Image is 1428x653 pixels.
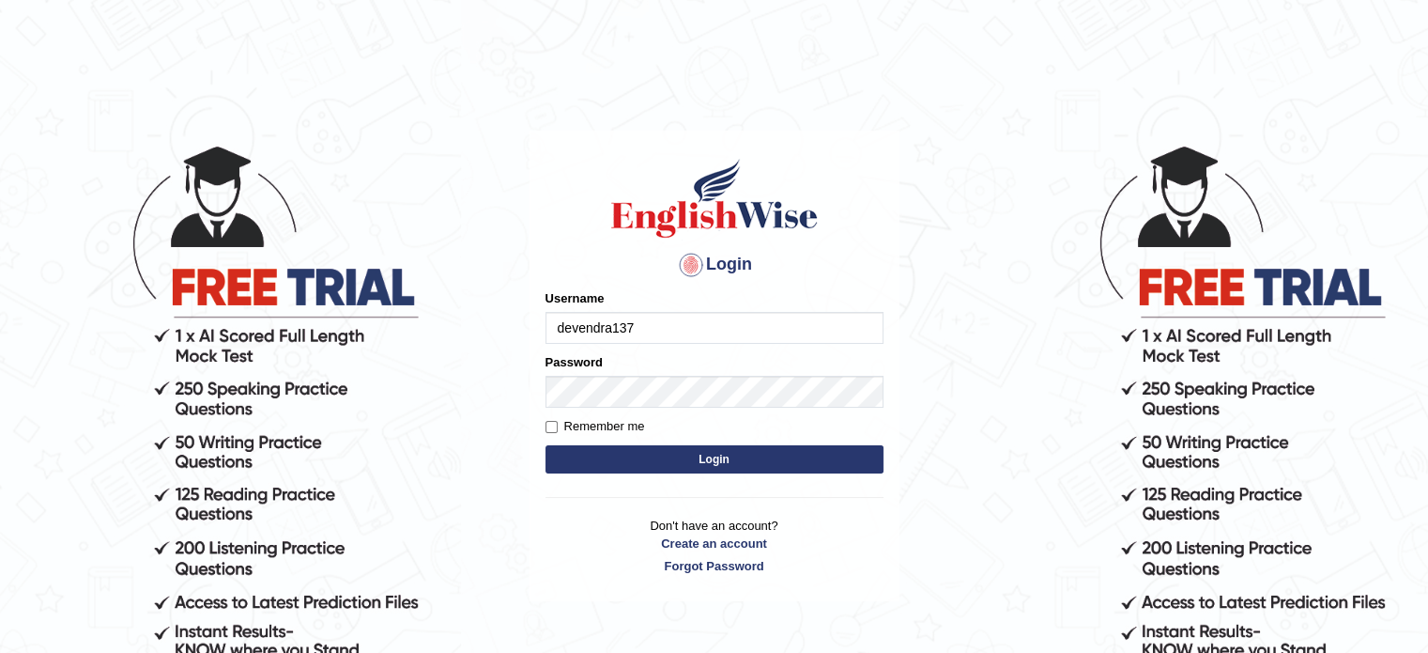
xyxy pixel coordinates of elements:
[545,289,605,307] label: Username
[545,535,883,552] a: Create an account
[545,557,883,575] a: Forgot Password
[545,421,558,433] input: Remember me
[545,445,883,474] button: Login
[607,156,821,241] img: Logo of English Wise sign in for intelligent practice with AI
[545,417,645,436] label: Remember me
[545,353,603,371] label: Password
[545,250,883,280] h4: Login
[545,517,883,575] p: Don't have an account?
